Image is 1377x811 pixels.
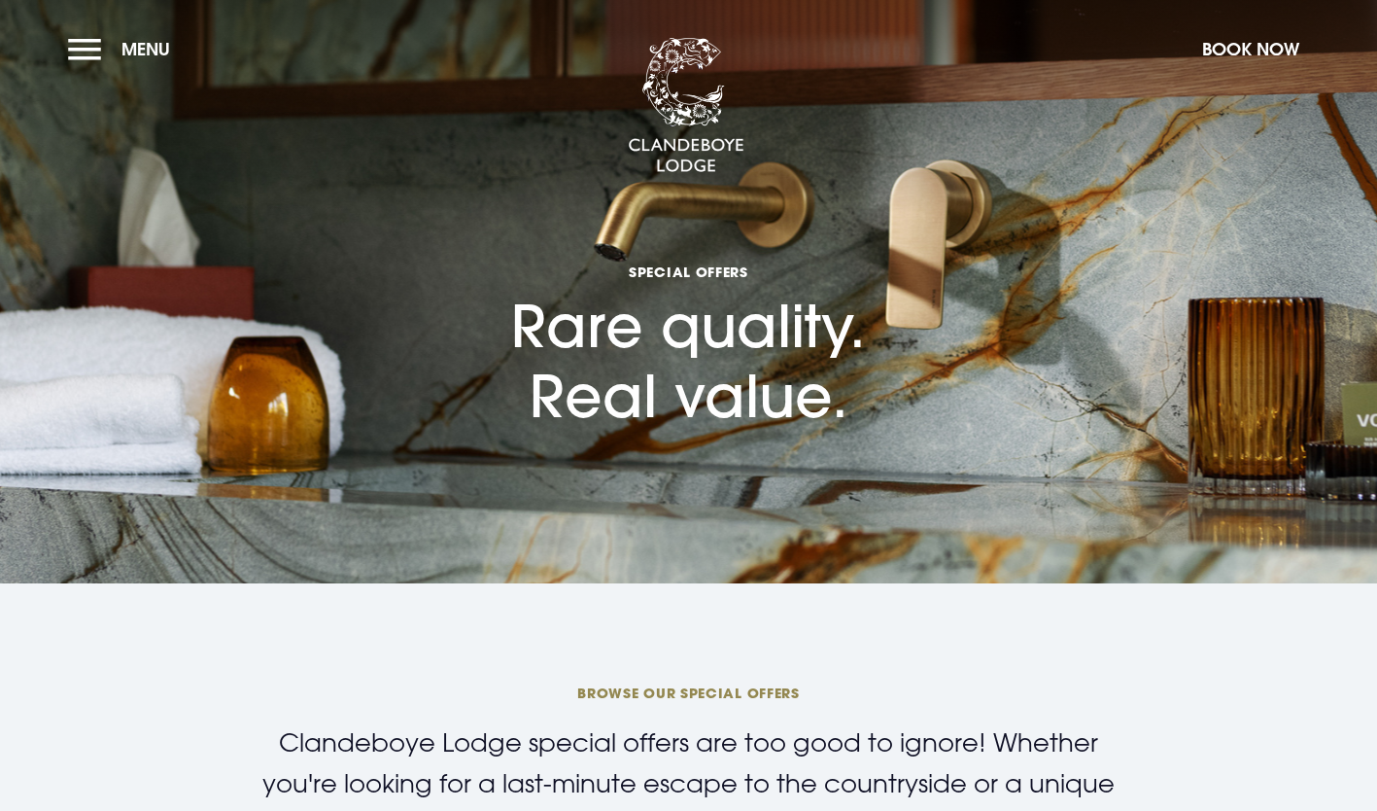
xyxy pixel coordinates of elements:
[511,162,866,431] h1: Rare quality. Real value.
[628,38,744,174] img: Clandeboye Lodge
[1192,28,1309,70] button: Book Now
[225,684,1151,702] span: BROWSE OUR SPECIAL OFFERS
[511,263,866,281] span: Special Offers
[121,38,170,60] span: Menu
[68,28,180,70] button: Menu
